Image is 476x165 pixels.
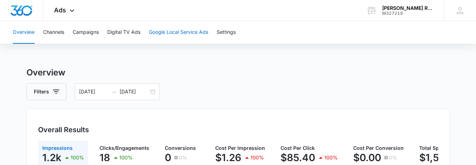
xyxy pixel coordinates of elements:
button: Channels [43,21,64,44]
button: Campaigns [73,21,99,44]
span: Conversions [165,145,196,151]
h3: Overview [26,66,450,79]
p: $1,537.30 [419,152,465,163]
button: Settings [217,21,236,44]
span: Total Spend [419,145,448,151]
p: 1.2k [42,152,61,163]
p: 100% [71,155,84,160]
p: 0% [179,155,187,160]
span: Cost Per Impression [215,145,265,151]
p: 18 [100,152,110,163]
p: 100% [251,155,264,160]
button: Google Local Service Ads [149,21,208,44]
div: account name [382,5,434,11]
button: Filters [26,83,66,100]
span: Clicks/Engagements [100,145,149,151]
p: $85.40 [281,152,315,163]
span: to [111,89,117,94]
button: Digital TV Ads [107,21,140,44]
span: swap-right [111,89,117,94]
p: 0% [389,155,397,160]
span: Cost Per Conversion [353,145,404,151]
h3: Overall Results [38,124,89,135]
div: account id [382,11,434,16]
input: End date [120,88,149,96]
span: Ads [54,6,66,14]
p: $0.00 [353,152,381,163]
p: 100% [324,155,338,160]
p: $1.26 [215,152,241,163]
span: Impressions [42,145,73,151]
span: Cost Per Click [281,145,315,151]
button: Overview [13,21,35,44]
p: 100% [119,155,133,160]
p: 0 [165,152,171,163]
input: Start date [79,88,108,96]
